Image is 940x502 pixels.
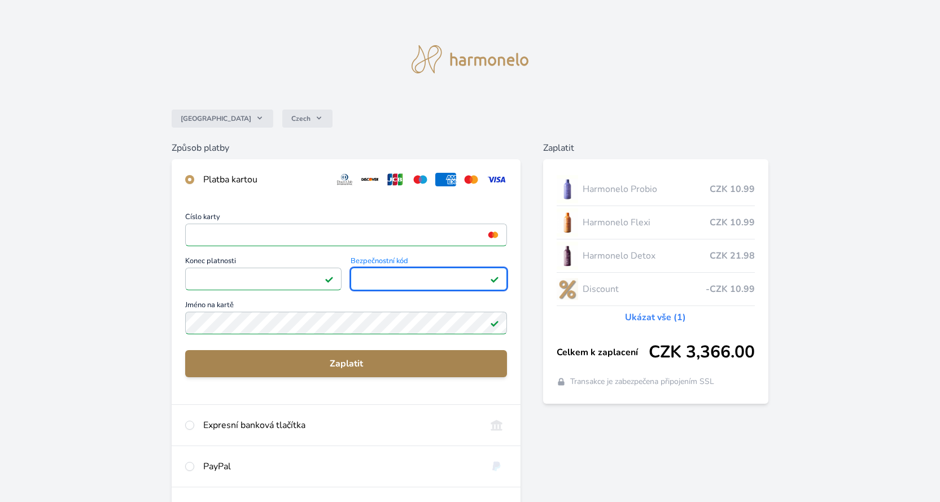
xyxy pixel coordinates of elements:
[203,173,325,186] div: Platba kartou
[710,216,755,229] span: CZK 10.99
[351,257,507,268] span: Bezpečnostní kód
[583,249,710,263] span: Harmonelo Detox
[490,318,499,328] img: Platné pole
[557,275,578,303] img: discount-lo.png
[710,249,755,263] span: CZK 21.98
[185,213,507,224] span: Číslo karty
[172,141,521,155] h6: Způsob platby
[557,175,578,203] img: CLEAN_PROBIO_se_stinem_x-lo.jpg
[194,357,498,370] span: Zaplatit
[172,110,273,128] button: [GEOGRAPHIC_DATA]
[710,182,755,196] span: CZK 10.99
[190,271,336,287] iframe: Iframe pro datum vypršení platnosti
[649,342,755,363] span: CZK 3,366.00
[203,460,477,473] div: PayPal
[334,173,355,186] img: diners.svg
[185,350,507,377] button: Zaplatit
[583,182,710,196] span: Harmonelo Probio
[486,418,507,432] img: onlineBanking_CZ.svg
[557,208,578,237] img: CLEAN_FLEXI_se_stinem_x-hi_(1)-lo.jpg
[435,173,456,186] img: amex.svg
[356,271,502,287] iframe: Iframe pro bezpečnostní kód
[625,311,686,324] a: Ukázat vše (1)
[203,418,477,432] div: Expresní banková tlačítka
[486,460,507,473] img: paypal.svg
[190,227,502,243] iframe: Iframe pro číslo karty
[185,312,507,334] input: Jméno na kartěPlatné pole
[185,257,342,268] span: Konec platnosti
[410,173,431,186] img: maestro.svg
[385,173,406,186] img: jcb.svg
[583,282,706,296] span: Discount
[490,274,499,283] img: Platné pole
[557,346,649,359] span: Celkem k zaplacení
[706,282,755,296] span: -CZK 10.99
[181,114,251,123] span: [GEOGRAPHIC_DATA]
[543,141,768,155] h6: Zaplatit
[583,216,710,229] span: Harmonelo Flexi
[570,376,714,387] span: Transakce je zabezpečena připojením SSL
[291,114,311,123] span: Czech
[486,230,501,240] img: mc
[282,110,333,128] button: Czech
[360,173,381,186] img: discover.svg
[461,173,482,186] img: mc.svg
[185,302,507,312] span: Jméno na kartě
[325,274,334,283] img: Platné pole
[412,45,529,73] img: logo.svg
[486,173,507,186] img: visa.svg
[557,242,578,270] img: DETOX_se_stinem_x-lo.jpg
